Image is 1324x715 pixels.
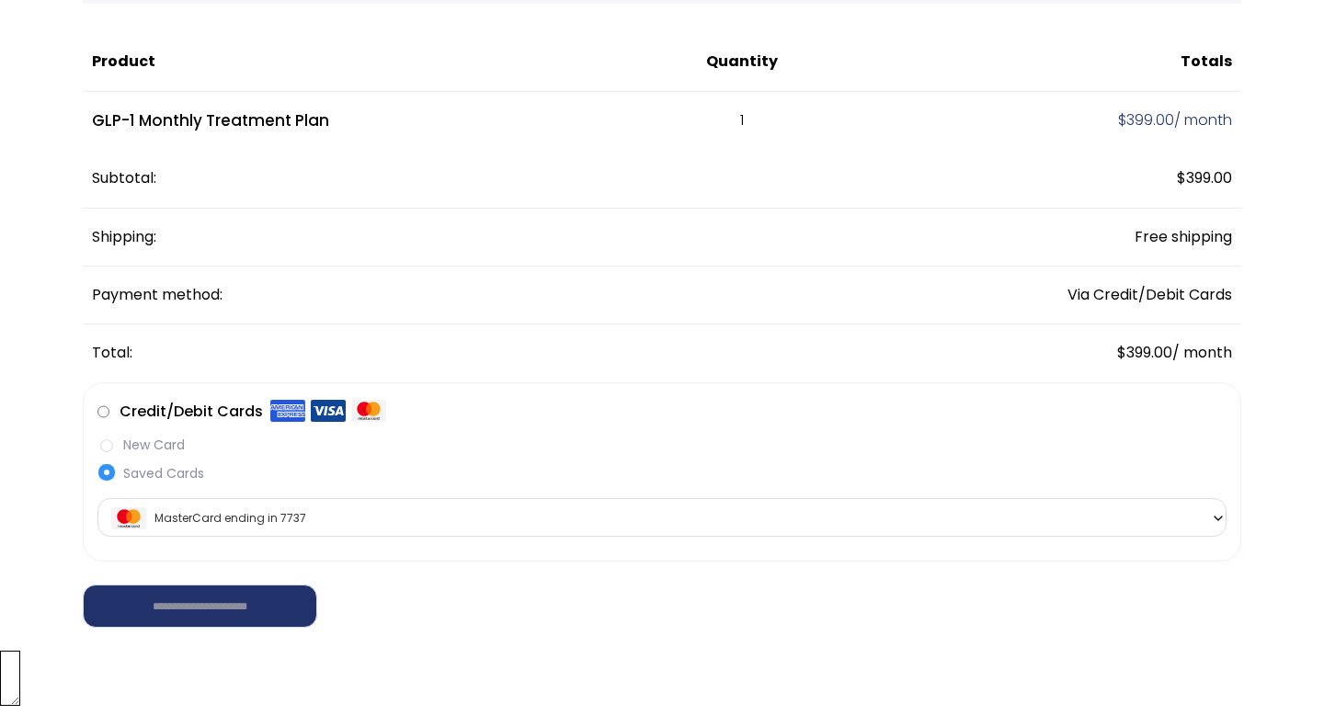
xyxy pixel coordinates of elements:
[83,150,840,208] th: Subtotal:
[83,92,643,151] td: GLP-1 Monthly Treatment Plan
[83,209,840,267] th: Shipping:
[97,464,1227,483] label: Saved Cards
[1117,342,1172,363] span: 399.00
[840,33,1241,91] th: Totals
[351,399,386,423] img: Mastercard
[643,92,840,151] td: 1
[83,33,643,91] th: Product
[840,209,1241,267] td: Free shipping
[97,436,1227,455] label: New Card
[1177,167,1186,188] span: $
[97,498,1227,537] span: MasterCard ending in 7737
[1118,109,1174,131] span: 399.00
[311,399,346,423] img: Visa
[83,324,840,381] th: Total:
[83,267,840,324] th: Payment method:
[103,499,1221,538] span: MasterCard ending in 7737
[840,92,1241,151] td: / month
[643,33,840,91] th: Quantity
[840,324,1241,381] td: / month
[120,397,386,426] label: Credit/Debit Cards
[1177,167,1232,188] span: 399.00
[840,267,1241,324] td: Via Credit/Debit Cards
[1118,109,1126,131] span: $
[1117,342,1126,363] span: $
[270,399,305,423] img: Amex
